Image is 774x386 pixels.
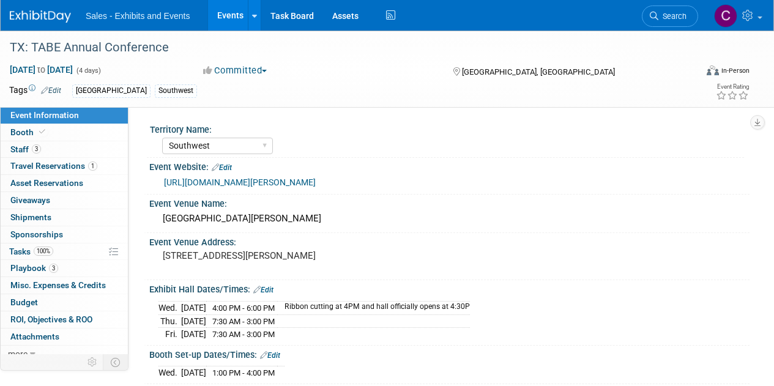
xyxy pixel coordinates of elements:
td: Fri. [158,328,181,341]
span: 4:00 PM - 6:00 PM [212,303,275,313]
td: Ribbon cutting at 4PM and hall officially opens at 4:30P [277,301,470,314]
span: Giveaways [10,195,50,205]
div: Exhibit Hall Dates/Times: [149,280,750,296]
a: [URL][DOMAIN_NAME][PERSON_NAME] [164,177,316,187]
div: Event Website: [149,158,750,174]
span: Sponsorships [10,229,63,239]
div: [GEOGRAPHIC_DATA][PERSON_NAME] [158,209,740,228]
a: Edit [260,351,280,360]
span: 1:00 PM - 4:00 PM [212,368,275,377]
a: more [1,346,128,362]
a: Tasks100% [1,243,128,260]
i: Booth reservation complete [39,128,45,135]
span: Travel Reservations [10,161,97,171]
span: Playbook [10,263,58,273]
pre: [STREET_ADDRESS][PERSON_NAME] [163,250,386,261]
a: Budget [1,294,128,311]
img: Christine Lurz [714,4,737,28]
a: Edit [253,286,274,294]
td: Personalize Event Tab Strip [82,354,103,370]
span: 100% [34,247,53,256]
span: to [35,65,47,75]
a: Booth [1,124,128,141]
td: Tags [9,84,61,98]
td: Wed. [158,301,181,314]
div: Territory Name: [150,121,744,136]
td: Toggle Event Tabs [103,354,128,370]
span: 3 [32,144,41,154]
span: [DATE] [DATE] [9,64,73,75]
div: Event Venue Address: [149,233,750,248]
a: Search [642,6,698,27]
span: Event Information [10,110,79,120]
span: 3 [49,264,58,273]
span: Search [658,12,687,21]
a: Staff3 [1,141,128,158]
span: 7:30 AM - 3:00 PM [212,330,275,339]
span: ROI, Objectives & ROO [10,314,92,324]
a: Event Information [1,107,128,124]
a: Playbook3 [1,260,128,277]
span: Attachments [10,332,59,341]
div: TX: TABE Annual Conference [6,37,687,59]
div: Event Venue Name: [149,195,750,210]
a: Edit [212,163,232,172]
td: [DATE] [181,301,206,314]
span: Budget [10,297,38,307]
div: Southwest [155,84,197,97]
div: Event Rating [716,84,749,90]
span: Sales - Exhibits and Events [86,11,190,21]
div: In-Person [721,66,750,75]
a: Travel Reservations1 [1,158,128,174]
span: 7:30 AM - 3:00 PM [212,317,275,326]
span: Staff [10,144,41,154]
a: ROI, Objectives & ROO [1,311,128,328]
a: Shipments [1,209,128,226]
a: Giveaways [1,192,128,209]
a: Edit [41,86,61,95]
span: 1 [88,161,97,171]
a: Asset Reservations [1,175,128,191]
a: Sponsorships [1,226,128,243]
span: Shipments [10,212,51,222]
td: Wed. [158,366,181,379]
span: Misc. Expenses & Credits [10,280,106,290]
div: Booth Set-up Dates/Times: [149,346,750,362]
button: Committed [199,64,272,77]
img: ExhibitDay [10,10,71,23]
span: Booth [10,127,48,137]
div: Event Format [641,64,750,82]
img: Format-Inperson.png [707,65,719,75]
div: [GEOGRAPHIC_DATA] [72,84,151,97]
span: [GEOGRAPHIC_DATA], [GEOGRAPHIC_DATA] [462,67,615,76]
span: (4 days) [75,67,101,75]
td: [DATE] [181,314,206,328]
a: Misc. Expenses & Credits [1,277,128,294]
a: Attachments [1,328,128,345]
td: Thu. [158,314,181,328]
td: [DATE] [181,366,206,379]
span: more [8,349,28,358]
span: Tasks [9,247,53,256]
td: [DATE] [181,328,206,341]
span: Asset Reservations [10,178,83,188]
